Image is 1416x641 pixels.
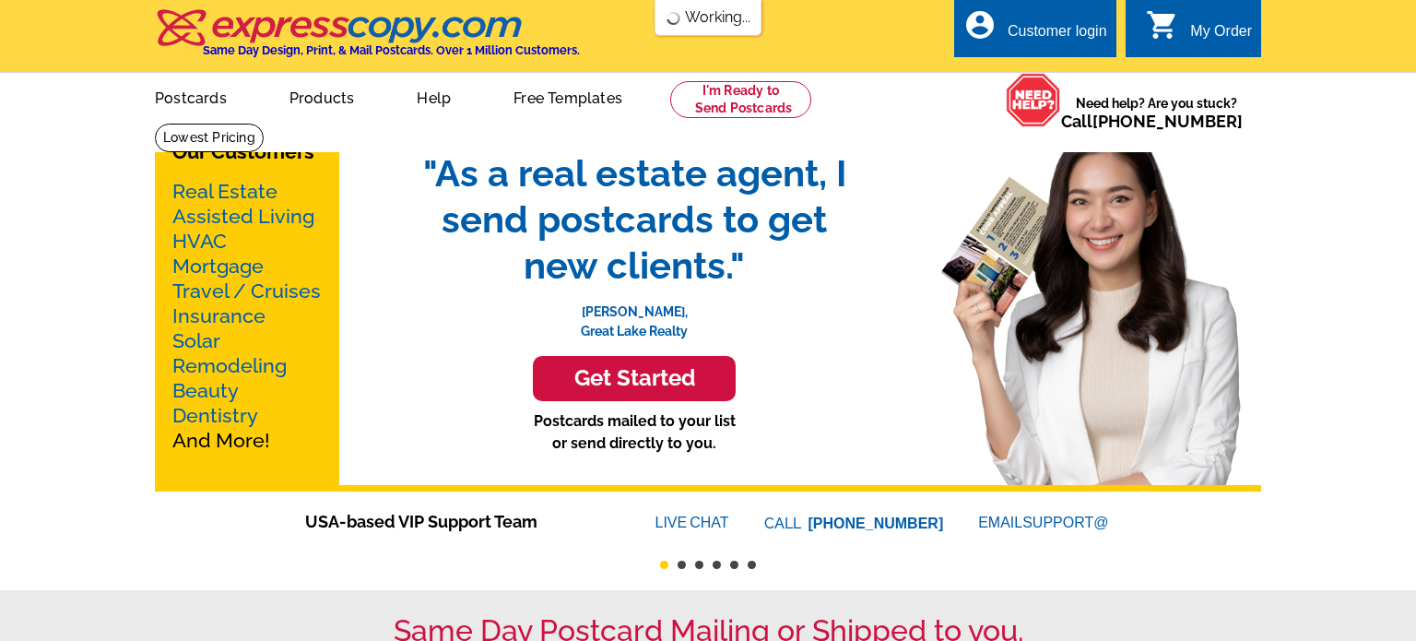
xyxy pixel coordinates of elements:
p: [PERSON_NAME], Great Lake Realty [404,289,865,341]
a: EMAILSUPPORT@ [978,515,1111,530]
img: loading... [667,11,681,26]
a: Insurance [172,304,265,327]
button: 3 of 6 [695,561,703,569]
span: Need help? Are you stuck? [1061,94,1252,131]
p: And More! [172,179,322,453]
a: Help [387,75,480,118]
h4: Same Day Design, Print, & Mail Postcards. Over 1 Million Customers. [203,43,580,57]
a: Postcards [125,75,256,118]
a: Remodeling [172,354,287,377]
a: LIVECHAT [655,515,729,530]
a: [PHONE_NUMBER] [808,516,944,531]
button: 6 of 6 [748,561,756,569]
h3: Get Started [556,365,713,392]
font: CALL [764,513,804,535]
a: HVAC [172,230,227,253]
a: [PHONE_NUMBER] [1092,112,1243,131]
font: LIVE [655,512,690,534]
i: shopping_cart [1146,8,1179,42]
a: Same Day Design, Print, & Mail Postcards. Over 1 Million Customers. [155,22,580,57]
a: shopping_cart My Order [1146,20,1252,43]
a: Free Templates [484,75,652,118]
span: "As a real estate agent, I send postcards to get new clients." [404,150,865,289]
a: Solar [172,329,220,352]
img: help [1006,73,1061,127]
a: Real Estate [172,180,277,203]
a: Dentistry [172,404,258,427]
a: Assisted Living [172,205,314,228]
a: Get Started [404,356,865,401]
button: 5 of 6 [730,561,738,569]
div: My Order [1190,23,1252,49]
a: Travel / Cruises [172,279,321,303]
div: Customer login [1008,23,1107,49]
a: Mortgage [172,255,264,278]
button: 2 of 6 [678,561,686,569]
a: account_circle Customer login [963,20,1107,43]
a: Beauty [172,379,239,402]
button: 1 of 6 [660,561,668,569]
span: USA-based VIP Support Team [305,509,600,534]
i: account_circle [963,8,997,42]
a: Products [260,75,384,118]
button: 4 of 6 [713,561,721,569]
span: Call [1061,112,1243,131]
font: SUPPORT@ [1022,512,1111,534]
p: Postcards mailed to your list or send directly to you. [404,410,865,455]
